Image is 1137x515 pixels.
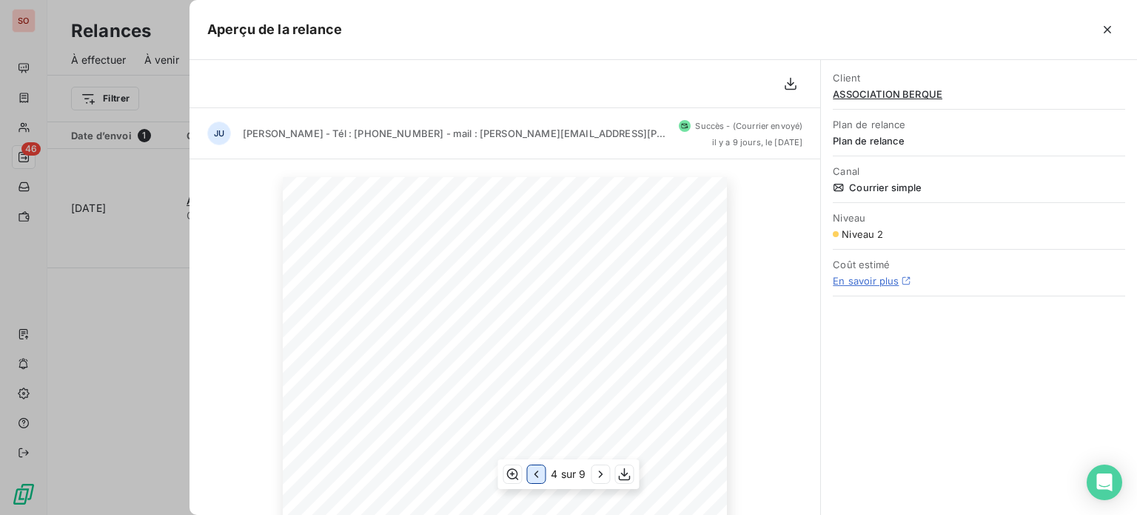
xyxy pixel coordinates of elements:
span: ASSOCIATION BERQUE [833,88,1125,100]
span: [PERSON_NAME] - Tél : [PHONE_NUMBER] - mail : [PERSON_NAME][EMAIL_ADDRESS][PERSON_NAME][DOMAIN_NAME] [243,127,667,139]
span: Courrier simple [833,182,1125,193]
span: Coût estimé [833,259,1125,270]
span: Niveau 2 [842,228,883,240]
span: Succès - (Courrier envoyé) [695,121,802,131]
span: Niveau [833,212,1125,224]
a: En savoir plus [833,275,899,287]
div: Open Intercom Messenger [1087,465,1122,500]
span: Plan de relance [833,135,1125,147]
div: JU [207,122,231,145]
span: il y a 9 jours, le [DATE] [712,138,803,147]
span: Plan de relance [833,119,1125,130]
span: Canal [833,165,1125,177]
h5: Aperçu de la relance [207,19,342,40]
span: 4 sur 9 [551,467,586,482]
span: Client [833,72,1125,84]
